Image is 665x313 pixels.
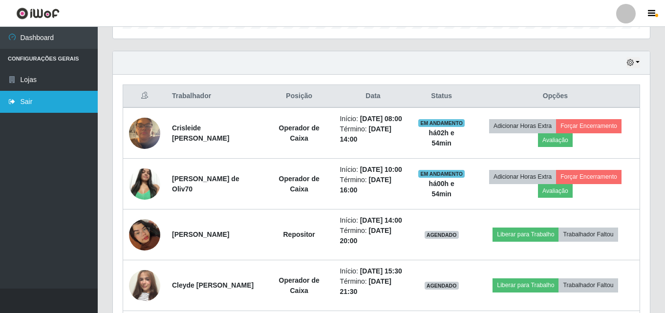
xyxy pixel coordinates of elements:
[429,129,454,147] strong: há 02 h e 54 min
[129,207,160,263] img: 1756135757654.jpeg
[425,282,459,290] span: AGENDADO
[172,124,229,142] strong: Crisleide [PERSON_NAME]
[360,267,402,275] time: [DATE] 15:30
[538,133,573,147] button: Avaliação
[489,119,556,133] button: Adicionar Horas Extra
[16,7,60,20] img: CoreUI Logo
[340,124,406,145] li: Término:
[360,115,402,123] time: [DATE] 08:00
[129,163,160,205] img: 1727212594442.jpeg
[429,180,454,198] strong: há 00 h e 54 min
[418,119,465,127] span: EM ANDAMENTO
[340,215,406,226] li: Início:
[556,119,622,133] button: Forçar Encerramento
[556,170,622,184] button: Forçar Encerramento
[412,85,471,108] th: Status
[264,85,334,108] th: Posição
[471,85,640,108] th: Opções
[360,216,402,224] time: [DATE] 14:00
[493,278,558,292] button: Liberar para Trabalho
[489,170,556,184] button: Adicionar Horas Extra
[340,226,406,246] li: Término:
[558,278,618,292] button: Trabalhador Faltou
[172,175,239,193] strong: [PERSON_NAME] de Oliv70
[172,230,229,238] strong: [PERSON_NAME]
[360,166,402,173] time: [DATE] 10:00
[425,231,459,239] span: AGENDADO
[340,114,406,124] li: Início:
[172,281,254,289] strong: Cleyde [PERSON_NAME]
[340,175,406,195] li: Término:
[340,165,406,175] li: Início:
[279,276,320,294] strong: Operador de Caixa
[418,170,465,178] span: EM ANDAMENTO
[493,228,558,241] button: Liberar para Trabalho
[283,230,315,238] strong: Repositor
[279,124,320,142] strong: Operador de Caixa
[334,85,412,108] th: Data
[279,175,320,193] strong: Operador de Caixa
[340,266,406,276] li: Início:
[340,276,406,297] li: Término:
[166,85,264,108] th: Trabalhador
[558,228,618,241] button: Trabalhador Faltou
[538,184,573,198] button: Avaliação
[129,112,160,154] img: 1751716500415.jpeg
